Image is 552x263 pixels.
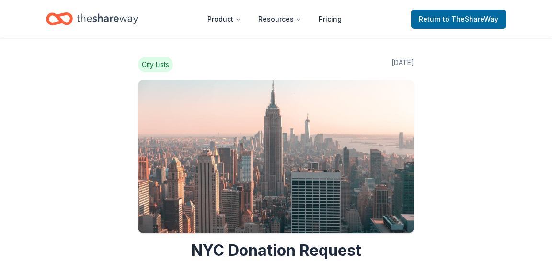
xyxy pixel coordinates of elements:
[311,10,349,29] a: Pricing
[138,80,414,233] img: Image for NYC Donation Request
[138,57,173,72] span: City Lists
[411,10,506,29] a: Returnto TheShareWay
[443,15,498,23] span: to TheShareWay
[46,8,138,30] a: Home
[200,8,349,30] nav: Main
[251,10,309,29] button: Resources
[200,10,249,29] button: Product
[138,241,414,260] h1: NYC Donation Request
[391,57,414,72] span: [DATE]
[419,13,498,25] span: Return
